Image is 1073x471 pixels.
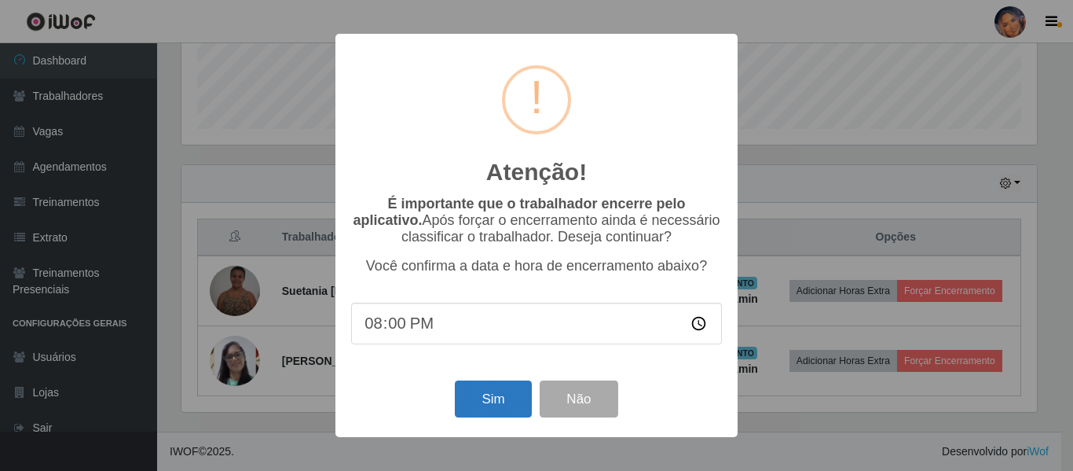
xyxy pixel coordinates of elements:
button: Sim [455,381,531,418]
b: É importante que o trabalhador encerre pelo aplicativo. [353,196,685,228]
h2: Atenção! [486,158,587,186]
p: Você confirma a data e hora de encerramento abaixo? [351,258,722,274]
p: Após forçar o encerramento ainda é necessário classificar o trabalhador. Deseja continuar? [351,196,722,245]
button: Não [540,381,617,418]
